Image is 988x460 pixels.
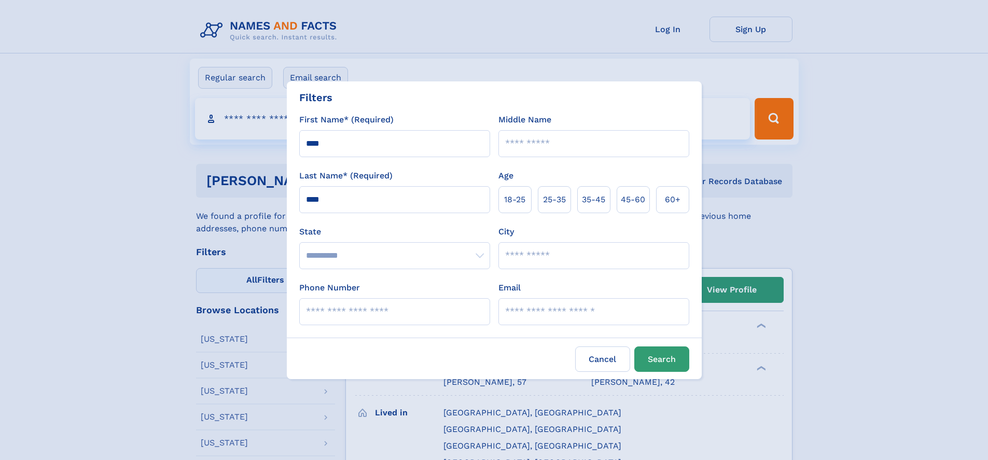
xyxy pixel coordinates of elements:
label: Age [498,170,513,182]
label: Email [498,282,521,294]
span: 18‑25 [504,193,525,206]
label: Last Name* (Required) [299,170,393,182]
label: Phone Number [299,282,360,294]
label: State [299,226,490,238]
label: Middle Name [498,114,551,126]
label: Cancel [575,346,630,372]
span: 35‑45 [582,193,605,206]
span: 25‑35 [543,193,566,206]
span: 60+ [665,193,680,206]
button: Search [634,346,689,372]
label: City [498,226,514,238]
div: Filters [299,90,332,105]
span: 45‑60 [621,193,645,206]
label: First Name* (Required) [299,114,394,126]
